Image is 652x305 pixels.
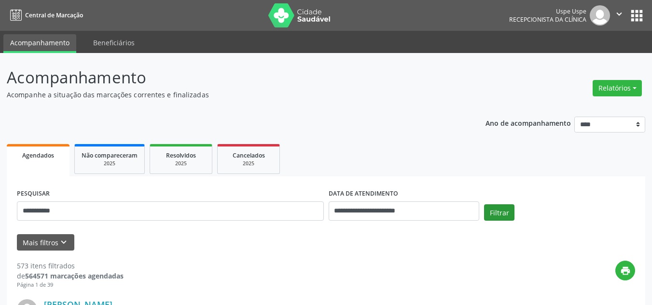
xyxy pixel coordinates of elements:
span: Agendados [22,151,54,159]
div: 573 itens filtrados [17,261,124,271]
button: apps [628,7,645,24]
button: Relatórios [593,80,642,96]
a: Acompanhamento [3,34,76,53]
p: Ano de acompanhamento [486,117,571,129]
p: Acompanhamento [7,66,454,90]
button: Filtrar [484,204,514,221]
label: PESQUISAR [17,186,50,201]
i: print [620,265,631,276]
button:  [610,5,628,26]
span: Central de Marcação [25,11,83,19]
button: print [615,261,635,280]
a: Beneficiários [86,34,141,51]
strong: 564571 marcações agendadas [25,271,124,280]
div: 2025 [157,160,205,167]
label: DATA DE ATENDIMENTO [329,186,398,201]
div: Página 1 de 39 [17,281,124,289]
div: Uspe Uspe [509,7,586,15]
img: img [590,5,610,26]
i:  [614,9,624,19]
button: Mais filtroskeyboard_arrow_down [17,234,74,251]
p: Acompanhe a situação das marcações correntes e finalizadas [7,90,454,100]
span: Cancelados [233,151,265,159]
div: de [17,271,124,281]
div: 2025 [82,160,138,167]
span: Recepcionista da clínica [509,15,586,24]
i: keyboard_arrow_down [58,237,69,248]
span: Resolvidos [166,151,196,159]
div: 2025 [224,160,273,167]
span: Não compareceram [82,151,138,159]
a: Central de Marcação [7,7,83,23]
